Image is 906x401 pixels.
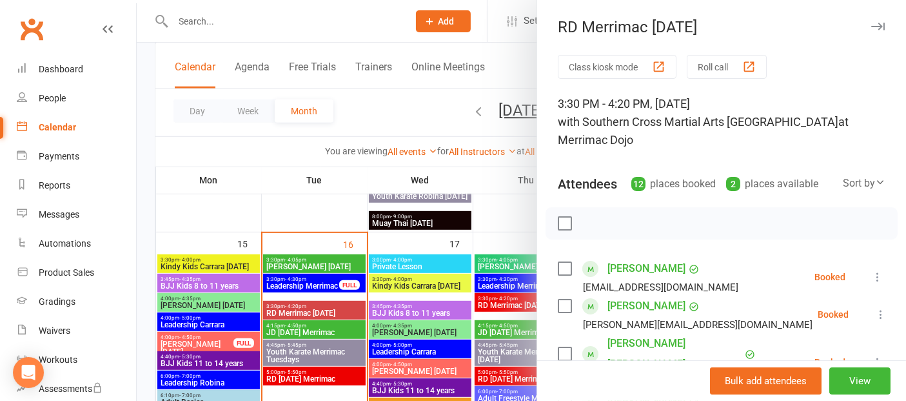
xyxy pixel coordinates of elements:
div: [PERSON_NAME][EMAIL_ADDRESS][DOMAIN_NAME] [583,316,812,333]
div: places available [726,175,818,193]
div: People [39,93,66,103]
button: Bulk add attendees [710,367,822,395]
div: 2 [726,177,740,191]
a: Reports [17,171,136,200]
div: Booked [814,272,845,282]
div: 3:30 PM - 4:20 PM, [DATE] [558,95,885,149]
div: Dashboard [39,64,83,74]
div: Reports [39,180,70,190]
div: RD Merrimac [DATE] [537,18,906,36]
div: 12 [631,177,645,191]
a: [PERSON_NAME] [PERSON_NAME] [607,333,742,375]
div: Calendar [39,122,76,132]
a: [PERSON_NAME] [607,296,685,316]
a: Dashboard [17,55,136,84]
a: Gradings [17,287,136,316]
div: Assessments [39,384,103,394]
div: Product Sales [39,267,94,278]
a: Clubworx [15,13,48,45]
div: Automations [39,238,91,249]
span: with Southern Cross Martial Arts [GEOGRAPHIC_DATA] [558,115,838,129]
a: Waivers [17,316,136,345]
a: Automations [17,229,136,258]
div: [EMAIL_ADDRESS][DOMAIN_NAME] [583,279,738,296]
button: Class kiosk mode [558,55,676,79]
a: Messages [17,200,136,229]
a: Calendar [17,113,136,142]
div: Messages [39,209,79,220]
div: places booked [631,175,716,193]
div: Booked [814,358,845,367]
a: [PERSON_NAME] [607,258,685,279]
button: View [829,367,891,395]
div: Booked [818,310,849,319]
div: Open Intercom Messenger [13,357,44,388]
a: Payments [17,142,136,171]
a: People [17,84,136,113]
a: Workouts [17,345,136,375]
div: Workouts [39,355,77,365]
div: Payments [39,151,79,161]
button: Roll call [687,55,767,79]
div: Gradings [39,296,75,307]
div: Waivers [39,325,70,336]
a: Product Sales [17,258,136,287]
div: Sort by [843,175,885,192]
div: Attendees [558,175,617,193]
